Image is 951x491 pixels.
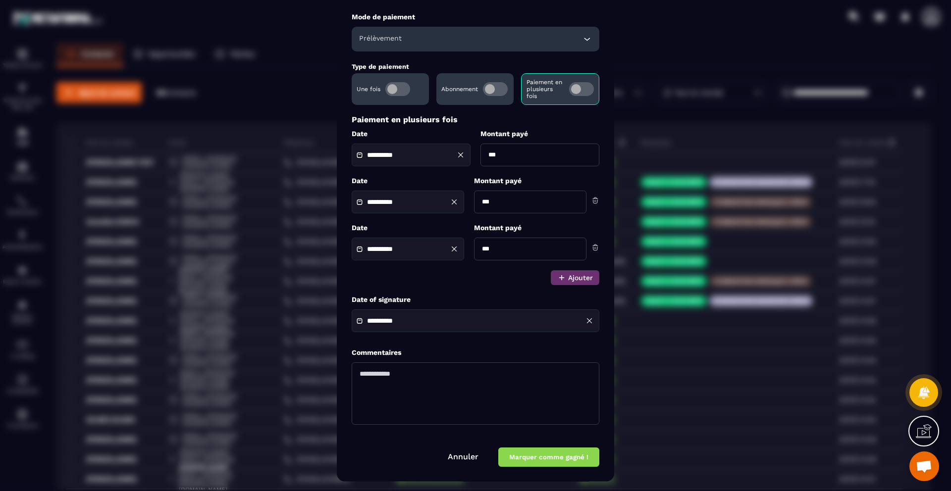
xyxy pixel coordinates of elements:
label: Date [352,176,464,186]
label: Montant payé [474,223,586,233]
label: Montant payé [480,129,599,139]
p: Abonnement [441,86,478,93]
label: Date [352,223,464,233]
label: Date of signature [352,295,599,304]
label: Date [352,129,471,139]
button: Marquer comme gagné ! [498,447,599,467]
p: Paiement en plusieurs fois [527,79,564,99]
p: Une fois [357,86,380,93]
label: Type de paiement [352,63,409,70]
button: Ajouter [551,270,599,285]
a: Annuler [448,452,478,461]
div: Ouvrir le chat [909,451,939,481]
label: Montant payé [474,176,586,186]
label: Mode de paiement [352,12,599,22]
label: Commentaires [352,348,401,357]
p: Paiement en plusieurs fois [352,115,599,124]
